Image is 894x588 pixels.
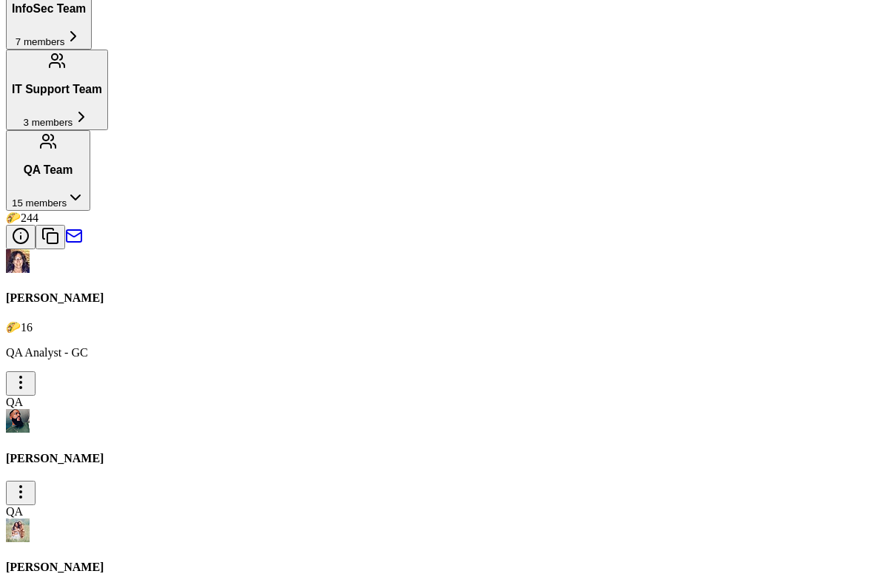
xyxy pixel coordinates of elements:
span: 16 [21,321,33,334]
span: 15 members [12,197,67,209]
span: 244 [21,212,38,224]
button: IT Support Team3 members [6,50,108,130]
h4: [PERSON_NAME] [6,561,888,574]
span: QA [6,505,23,518]
span: QA [6,396,23,408]
h3: IT Support Team [12,83,102,96]
button: Copy email addresses [36,225,65,249]
span: taco [6,321,21,334]
button: Open QA Team info panel [6,225,36,249]
button: QA Team15 members [6,130,90,211]
span: taco [6,212,21,224]
h4: [PERSON_NAME] [6,291,888,305]
span: 7 members [16,36,65,47]
span: 3 members [24,117,73,128]
a: Send email [65,234,83,247]
h3: InfoSec Team [12,2,86,16]
h4: [PERSON_NAME] [6,452,888,465]
h3: QA Team [12,163,84,177]
p: QA Analyst - GC [6,346,888,359]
